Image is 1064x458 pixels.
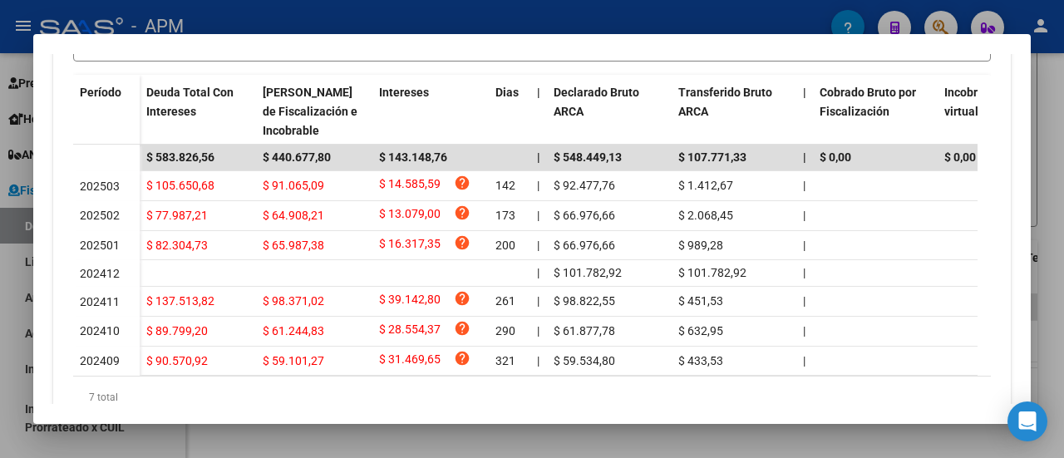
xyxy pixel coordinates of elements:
span: $ 28.554,37 [379,320,441,342]
span: | [803,294,805,308]
datatable-header-cell: Declarado Bruto ARCA [547,75,672,148]
i: help [454,175,470,191]
span: $ 14.585,59 [379,175,441,197]
span: $ 65.987,38 [263,239,324,252]
span: | [537,266,539,279]
span: $ 105.650,68 [146,179,214,192]
span: $ 82.304,73 [146,239,208,252]
span: $ 31.469,65 [379,350,441,372]
datatable-header-cell: Cobrado Bruto por Fiscalización [813,75,938,148]
span: $ 101.782,92 [554,266,622,279]
span: 321 [495,354,515,367]
span: | [537,150,540,164]
span: $ 433,53 [678,354,723,367]
span: | [537,324,539,337]
datatable-header-cell: Transferido Bruto ARCA [672,75,796,148]
datatable-header-cell: Intereses [372,75,489,148]
span: 202411 [80,295,120,308]
span: Intereses [379,86,429,99]
span: $ 143.148,76 [379,150,447,164]
span: $ 98.371,02 [263,294,324,308]
span: 202412 [80,267,120,280]
span: Cobrado Bruto por Fiscalización [820,86,916,118]
span: | [537,209,539,222]
span: Dias [495,86,519,99]
span: | [537,239,539,252]
span: $ 39.142,80 [379,290,441,313]
span: [PERSON_NAME] de Fiscalización e Incobrable [263,86,357,137]
datatable-header-cell: Deuda Bruta Neto de Fiscalización e Incobrable [256,75,372,148]
span: Período [80,86,121,99]
span: | [803,239,805,252]
span: 202409 [80,354,120,367]
span: $ 64.908,21 [263,209,324,222]
span: 202410 [80,324,120,337]
span: $ 77.987,21 [146,209,208,222]
span: $ 59.101,27 [263,354,324,367]
span: $ 89.799,20 [146,324,208,337]
span: $ 451,53 [678,294,723,308]
span: $ 92.477,76 [554,179,615,192]
div: Open Intercom Messenger [1007,401,1047,441]
span: | [537,294,539,308]
i: help [454,320,470,337]
span: Deuda Total Con Intereses [146,86,234,118]
span: $ 2.068,45 [678,209,733,222]
span: 202501 [80,239,120,252]
span: $ 548.449,13 [554,150,622,164]
span: 173 [495,209,515,222]
span: Declarado Bruto ARCA [554,86,639,118]
span: | [803,266,805,279]
span: 202502 [80,209,120,222]
span: Incobrable / Acta virtual [944,86,1034,118]
span: $ 440.677,80 [263,150,331,164]
span: $ 989,28 [678,239,723,252]
span: $ 66.976,66 [554,239,615,252]
span: | [537,86,540,99]
span: | [803,86,806,99]
i: help [454,350,470,367]
i: help [454,290,470,307]
datatable-header-cell: | [530,75,547,148]
datatable-header-cell: Deuda Total Con Intereses [140,75,256,148]
span: | [803,179,805,192]
span: $ 98.822,55 [554,294,615,308]
span: $ 91.065,09 [263,179,324,192]
span: $ 59.534,80 [554,354,615,367]
span: $ 0,00 [820,150,851,164]
span: | [803,354,805,367]
span: $ 632,95 [678,324,723,337]
span: | [803,209,805,222]
span: Transferido Bruto ARCA [678,86,772,118]
span: $ 583.826,56 [146,150,214,164]
span: $ 66.976,66 [554,209,615,222]
div: 7 total [73,377,991,418]
span: $ 137.513,82 [146,294,214,308]
span: $ 61.244,83 [263,324,324,337]
span: $ 90.570,92 [146,354,208,367]
span: | [803,324,805,337]
datatable-header-cell: | [796,75,813,148]
span: 290 [495,324,515,337]
span: | [537,354,539,367]
span: $ 61.877,78 [554,324,615,337]
span: 202503 [80,180,120,193]
span: 142 [495,179,515,192]
i: help [454,204,470,221]
datatable-header-cell: Período [73,75,140,145]
span: $ 16.317,35 [379,234,441,257]
datatable-header-cell: Dias [489,75,530,148]
span: 200 [495,239,515,252]
span: $ 1.412,67 [678,179,733,192]
span: $ 101.782,92 [678,266,746,279]
span: 261 [495,294,515,308]
i: help [454,234,470,251]
span: $ 0,00 [944,150,976,164]
span: $ 13.079,00 [379,204,441,227]
span: | [537,179,539,192]
datatable-header-cell: Incobrable / Acta virtual [938,75,1062,148]
span: $ 107.771,33 [678,150,746,164]
span: | [803,150,806,164]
